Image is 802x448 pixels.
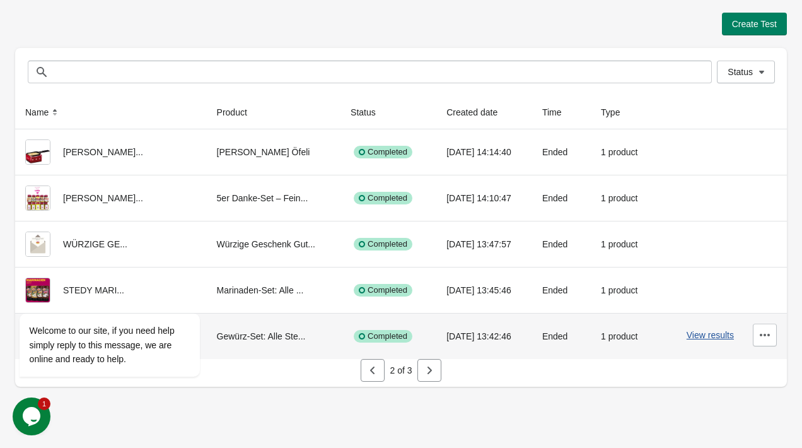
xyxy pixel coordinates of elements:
[542,278,581,303] div: Ended
[687,330,734,340] button: View results
[542,324,581,349] div: Ended
[542,139,581,165] div: Ended
[542,186,581,211] div: Ended
[601,324,645,349] div: 1 product
[542,232,581,257] div: Ended
[446,232,522,257] div: [DATE] 13:47:57
[601,139,645,165] div: 1 product
[217,186,331,211] div: 5er Danke-Set – Fein...
[717,61,775,83] button: Status
[20,101,66,124] button: Name
[212,101,265,124] button: Product
[446,186,522,211] div: [DATE] 14:10:47
[446,139,522,165] div: [DATE] 14:14:40
[596,101,637,124] button: Type
[217,232,331,257] div: Würzige Geschenk Gut...
[354,146,412,158] div: Completed
[346,101,393,124] button: Status
[354,192,412,204] div: Completed
[601,186,645,211] div: 1 product
[354,330,412,343] div: Completed
[728,67,753,77] span: Status
[354,284,412,297] div: Completed
[217,278,331,303] div: Marinaden-Set: Alle ...
[217,139,331,165] div: [PERSON_NAME] Öfeli
[25,186,197,211] div: [PERSON_NAME]...
[441,101,515,124] button: Created date
[25,139,197,165] div: [PERSON_NAME]...
[446,278,522,303] div: [DATE] 13:45:46
[601,232,645,257] div: 1 product
[354,238,412,251] div: Completed
[13,398,53,435] iframe: chat widget
[601,278,645,303] div: 1 product
[446,324,522,349] div: [DATE] 13:42:46
[217,324,331,349] div: Gewürz-Set: Alle Ste...
[390,365,412,375] span: 2 of 3
[537,101,579,124] button: Time
[722,13,787,35] button: Create Test
[732,19,777,29] span: Create Test
[13,199,240,391] iframe: chat widget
